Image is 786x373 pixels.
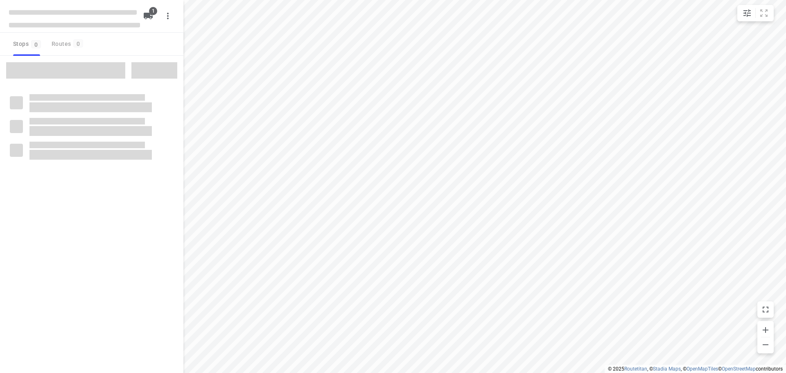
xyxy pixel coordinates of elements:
[739,5,755,21] button: Map settings
[608,366,783,372] li: © 2025 , © , © © contributors
[653,366,681,372] a: Stadia Maps
[737,5,774,21] div: small contained button group
[624,366,647,372] a: Routetitan
[687,366,718,372] a: OpenMapTiles
[722,366,756,372] a: OpenStreetMap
